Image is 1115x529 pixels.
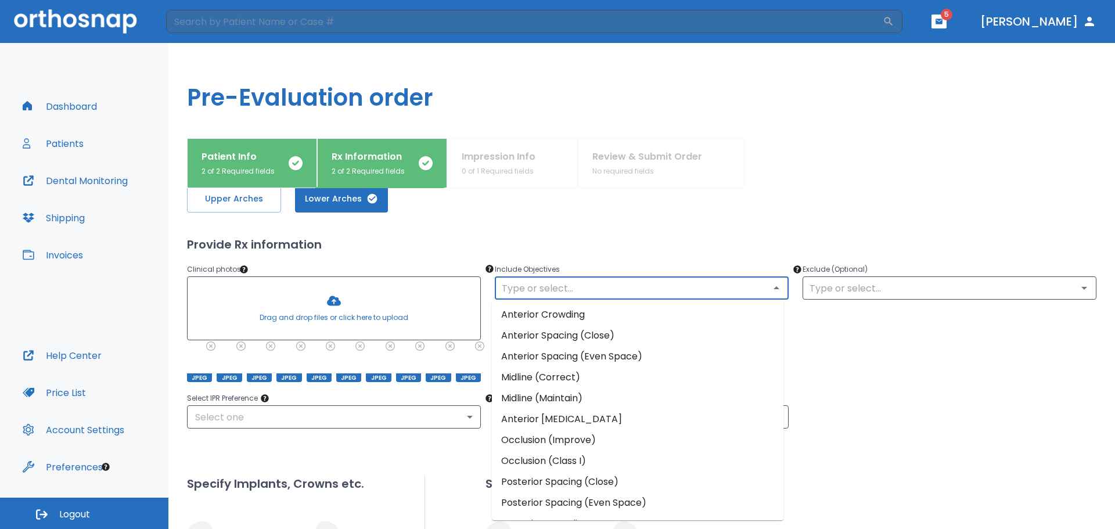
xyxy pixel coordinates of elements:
[187,475,364,492] h2: Specify Implants, Crowns etc.
[485,475,679,492] h2: Specify any planned extractions
[187,262,481,276] p: Clinical photos *
[976,11,1101,32] button: [PERSON_NAME]
[16,416,131,444] button: Account Settings
[187,373,212,382] span: JPEG
[16,453,110,481] button: Preferences
[941,9,952,20] span: 5
[202,166,275,177] p: 2 of 2 Required fields
[202,150,275,164] p: Patient Info
[276,373,301,382] span: JPEG
[16,92,104,120] button: Dashboard
[1076,280,1092,296] button: Open
[187,405,481,429] div: Select one
[492,388,783,409] li: Midline (Maintain)
[187,391,481,405] p: Select IPR Preference
[768,280,785,296] button: Close
[260,393,270,404] div: Tooltip anchor
[492,472,783,492] li: Posterior Spacing (Close)
[498,280,785,296] input: Type or select...
[492,409,783,430] li: Anterior [MEDICAL_DATA]
[366,373,391,382] span: JPEG
[14,9,137,33] img: Orthosnap
[16,129,91,157] button: Patients
[217,373,242,382] span: JPEG
[239,264,249,275] div: Tooltip anchor
[332,150,405,164] p: Rx Information
[426,373,451,382] span: JPEG
[16,379,93,406] button: Price List
[484,264,495,274] div: Tooltip anchor
[492,492,783,513] li: Posterior Spacing (Even Space)
[396,373,421,382] span: JPEG
[492,325,783,346] li: Anterior Spacing (Close)
[495,262,789,276] p: Include Objectives
[492,346,783,367] li: Anterior Spacing (Even Space)
[166,10,883,33] input: Search by Patient Name or Case #
[247,373,272,382] span: JPEG
[492,430,783,451] li: Occlusion (Improve)
[332,166,405,177] p: 2 of 2 Required fields
[59,508,90,521] span: Logout
[484,393,495,404] div: Tooltip anchor
[492,304,783,325] li: Anterior Crowding
[307,193,376,205] span: Lower Arches
[792,264,803,275] div: Tooltip anchor
[492,451,783,472] li: Occlusion (Class I)
[803,262,1096,276] p: Exclude (Optional)
[16,167,135,195] button: Dental Monitoring
[16,204,92,232] button: Shipping
[16,241,90,269] button: Invoices
[187,236,1096,253] h2: Provide Rx information
[295,185,388,213] button: Lower Arches
[806,280,1093,296] input: Type or select...
[100,462,111,472] div: Tooltip anchor
[492,367,783,388] li: Midline (Correct)
[187,185,281,213] button: Upper Arches
[16,341,109,369] button: Help Center
[456,373,481,382] span: JPEG
[168,43,1115,138] h1: Pre-Evaluation order
[199,193,269,205] span: Upper Arches
[307,373,332,382] span: JPEG
[336,373,361,382] span: JPEG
